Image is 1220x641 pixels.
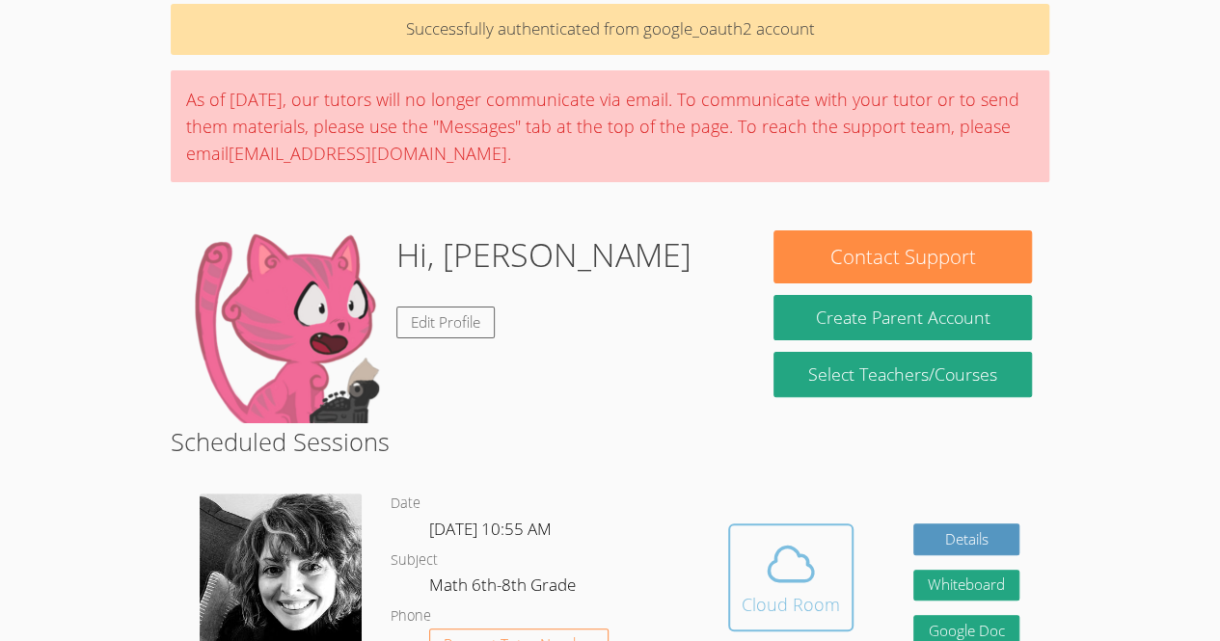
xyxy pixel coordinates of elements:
dt: Phone [391,604,431,628]
a: Select Teachers/Courses [773,352,1031,397]
a: Edit Profile [396,307,495,338]
div: As of [DATE], our tutors will no longer communicate via email. To communicate with your tutor or ... [171,70,1049,182]
dt: Date [391,492,420,516]
p: Successfully authenticated from google_oauth2 account [171,4,1049,55]
img: default.png [188,230,381,423]
h2: Scheduled Sessions [171,423,1049,460]
button: Contact Support [773,230,1031,283]
button: Create Parent Account [773,295,1031,340]
button: Whiteboard [913,570,1019,601]
h1: Hi, [PERSON_NAME] [396,230,691,280]
a: Details [913,523,1019,555]
div: Cloud Room [742,591,840,618]
span: [DATE] 10:55 AM [429,518,552,540]
dd: Math 6th-8th Grade [429,572,580,604]
button: Cloud Room [728,523,854,631]
dt: Subject [391,548,438,573]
